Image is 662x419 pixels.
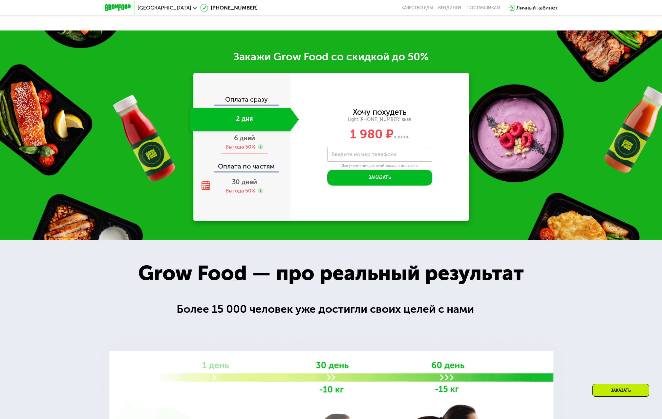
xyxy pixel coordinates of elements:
div: Оплата сразу [194,96,290,105]
div: Grow Food — про реальный результат [122,258,540,289]
a: Качество еды [401,5,433,10]
div: поставщикам [466,5,500,10]
div: Личный кабинет [516,4,558,12]
div: Для уточнения деталей заказа и доставки [327,163,432,169]
button: Заказать [327,170,432,186]
div: Хочу похудеть [353,109,407,116]
span: 6 дней [234,134,255,142]
div: Более 15 000 человек уже достигли своих целей с нами [177,301,485,318]
span: 1 980 ₽ [350,127,394,142]
span: в день [394,133,410,140]
label: Введите номер телефона [331,152,396,156]
div: Выгода 50% [225,143,255,150]
a: [PHONE_NUMBER] [200,4,258,12]
div: Light [PHONE_NUMBER] ккал [290,117,469,123]
div: Выгода 50% [225,187,255,194]
div: Заказать [592,384,649,397]
div: Оплата по частям [194,156,290,171]
span: 30 дней [232,178,257,186]
a: Вендинги [438,5,461,10]
span: [GEOGRAPHIC_DATA] [138,5,191,10]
